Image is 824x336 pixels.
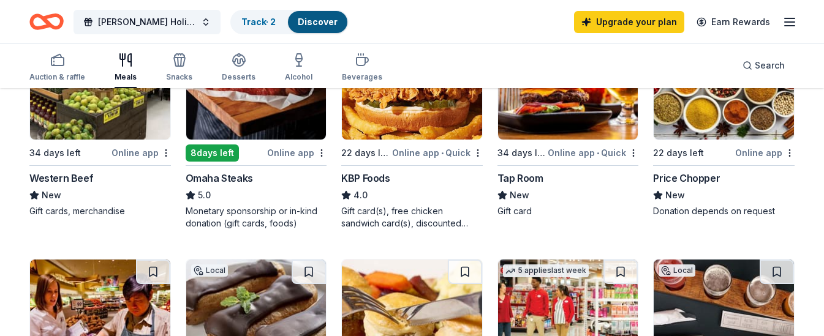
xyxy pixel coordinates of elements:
[503,264,589,277] div: 5 applies last week
[574,11,684,33] a: Upgrade your plan
[230,10,349,34] button: Track· 2Discover
[115,48,137,88] button: Meals
[298,17,338,27] a: Discover
[29,171,93,185] div: Western Beef
[29,23,171,217] a: Image for Western BeefLocal34 days leftOnline appWestern BeefNewGift cards, merchandise
[112,145,171,160] div: Online app
[166,72,192,82] div: Snacks
[659,264,695,277] div: Local
[653,146,704,160] div: 22 days left
[29,205,171,217] div: Gift cards, merchandise
[653,171,720,185] div: Price Chopper
[597,148,599,158] span: •
[285,72,312,82] div: Alcohol
[510,188,529,203] span: New
[341,23,483,230] a: Image for KBP Foods6 applieslast week22 days leftOnline app•QuickKBP Foods4.0Gift card(s), free c...
[29,72,85,82] div: Auction & raffle
[497,146,546,160] div: 34 days left
[497,171,543,185] div: Tap Room
[341,171,390,185] div: KBP Foods
[198,188,211,203] span: 5.0
[733,53,795,78] button: Search
[98,15,196,29] span: [PERSON_NAME] Holiday Gala
[497,23,639,217] a: Image for Tap RoomLocal34 days leftOnline app•QuickTap RoomNewGift card
[689,11,777,33] a: Earn Rewards
[186,171,253,185] div: Omaha Steaks
[166,48,192,88] button: Snacks
[497,205,639,217] div: Gift card
[341,205,483,230] div: Gift card(s), free chicken sandwich card(s), discounted catering
[222,48,255,88] button: Desserts
[285,48,312,88] button: Alcohol
[392,145,483,160] div: Online app Quick
[735,145,795,160] div: Online app
[29,146,81,160] div: 34 days left
[342,48,382,88] button: Beverages
[353,188,368,203] span: 4.0
[115,72,137,82] div: Meals
[186,144,239,162] div: 8 days left
[441,148,444,158] span: •
[653,205,795,217] div: Donation depends on request
[29,7,64,36] a: Home
[548,145,638,160] div: Online app Quick
[186,205,327,230] div: Monetary sponsorship or in-kind donation (gift cards, foods)
[241,17,276,27] a: Track· 2
[653,23,795,217] a: Image for Price Chopper22 days leftOnline appPrice ChopperNewDonation depends on request
[42,188,61,203] span: New
[186,23,327,230] a: Image for Omaha Steaks 1 applylast week8days leftOnline appOmaha Steaks5.0Monetary sponsorship or...
[222,72,255,82] div: Desserts
[29,48,85,88] button: Auction & raffle
[755,58,785,73] span: Search
[665,188,685,203] span: New
[267,145,327,160] div: Online app
[341,146,390,160] div: 22 days left
[74,10,221,34] button: [PERSON_NAME] Holiday Gala
[191,264,228,277] div: Local
[342,72,382,82] div: Beverages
